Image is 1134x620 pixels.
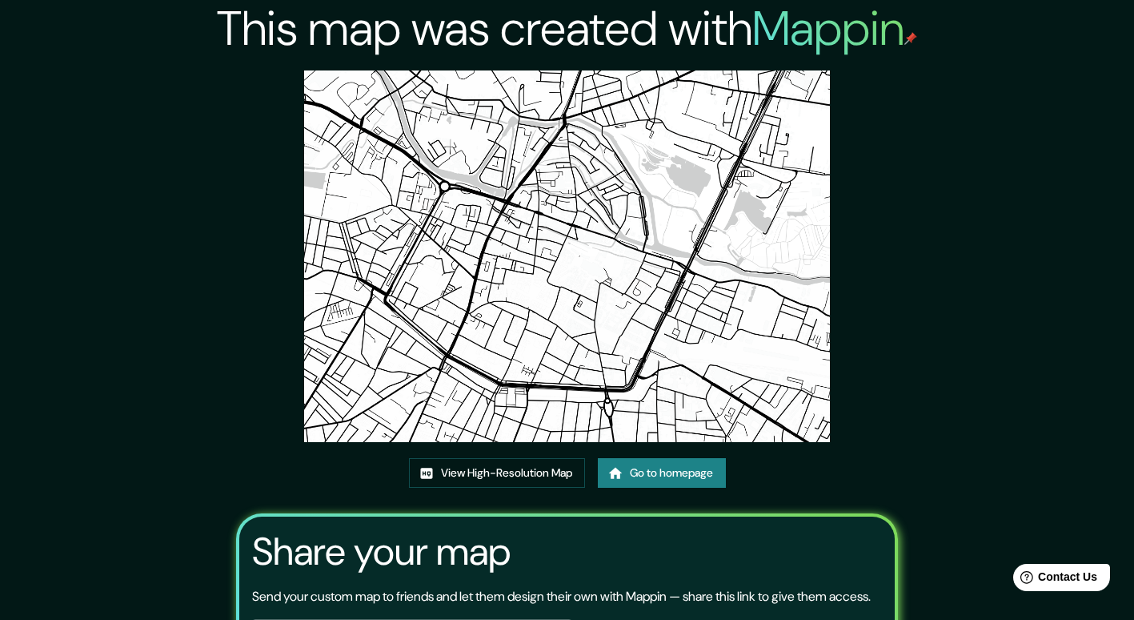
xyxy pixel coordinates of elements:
[252,587,871,606] p: Send your custom map to friends and let them design their own with Mappin — share this link to gi...
[992,558,1116,602] iframe: Help widget launcher
[598,458,726,488] a: Go to homepage
[904,32,917,45] img: mappin-pin
[304,70,830,442] img: created-map
[252,529,511,574] h3: Share your map
[409,458,585,488] a: View High-Resolution Map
